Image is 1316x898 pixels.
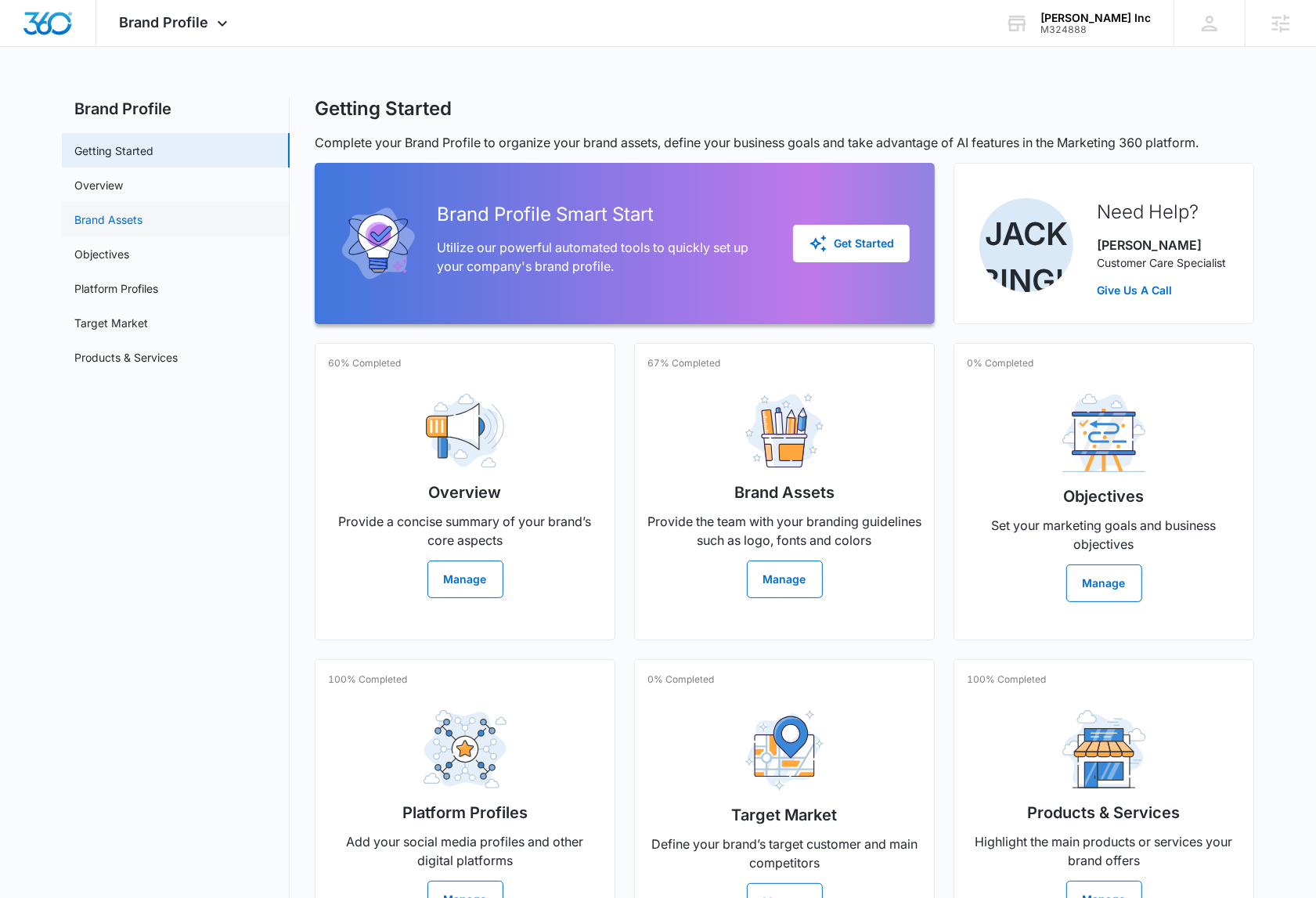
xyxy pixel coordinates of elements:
button: Manage [427,561,503,598]
img: logo_orange.svg [25,25,38,38]
p: Highlight the main products or services your brand offers [967,832,1241,870]
p: 67% Completed [647,356,720,370]
p: 0% Completed [647,673,714,687]
a: Objectives [74,246,129,262]
p: Add your social media profiles and other digital platforms [328,832,602,870]
img: Jack Bingham [979,198,1073,292]
h2: Overview [429,481,502,504]
a: Platform Profiles [74,280,158,297]
p: Define your brand’s target customer and main competitors [647,835,921,872]
div: Domain: [DOMAIN_NAME] [41,41,172,53]
p: Provide a concise summary of your brand’s core aspects [328,512,602,550]
p: [PERSON_NAME] [1097,236,1226,254]
p: Utilize our powerful automated tools to quickly set up your company's brand profile. [437,238,768,276]
a: Getting Started [74,142,153,159]
p: 60% Completed [328,356,401,370]
p: 100% Completed [328,673,407,687]
div: v 4.0.25 [44,25,77,38]
p: 0% Completed [967,356,1033,370]
p: Set your marketing goals and business objectives [967,516,1241,554]
button: Get Started [793,225,910,262]
h2: Products & Services [1028,801,1181,824]
div: account id [1040,24,1151,35]
div: Domain Overview [59,92,140,103]
h2: Brand Profile [62,97,290,121]
a: 0% CompletedObjectivesSet your marketing goals and business objectivesManage [954,343,1254,640]
span: Brand Profile [120,14,209,31]
a: 60% CompletedOverviewProvide a concise summary of your brand’s core aspectsManage [315,343,615,640]
h2: Brand Profile Smart Start [437,200,768,229]
a: Products & Services [74,349,178,366]
a: Give Us A Call [1097,282,1226,298]
img: tab_keywords_by_traffic_grey.svg [156,91,168,103]
h2: Brand Assets [734,481,835,504]
button: Manage [747,561,823,598]
h2: Need Help? [1097,198,1226,226]
p: Provide the team with your branding guidelines such as logo, fonts and colors [647,512,921,550]
a: Brand Assets [74,211,142,228]
a: Overview [74,177,123,193]
p: Customer Care Specialist [1097,254,1226,271]
h2: Platform Profiles [402,801,528,824]
a: Target Market [74,315,148,331]
h2: Target Market [732,803,838,827]
h1: Getting Started [315,97,452,121]
p: 100% Completed [967,673,1046,687]
div: account name [1040,12,1151,24]
div: Get Started [809,234,894,253]
img: tab_domain_overview_orange.svg [42,91,55,103]
button: Manage [1066,564,1142,602]
div: Keywords by Traffic [173,92,264,103]
a: 67% CompletedBrand AssetsProvide the team with your branding guidelines such as logo, fonts and c... [634,343,935,640]
p: Complete your Brand Profile to organize your brand assets, define your business goals and take ad... [315,133,1254,152]
h2: Objectives [1064,485,1145,508]
img: website_grey.svg [25,41,38,53]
